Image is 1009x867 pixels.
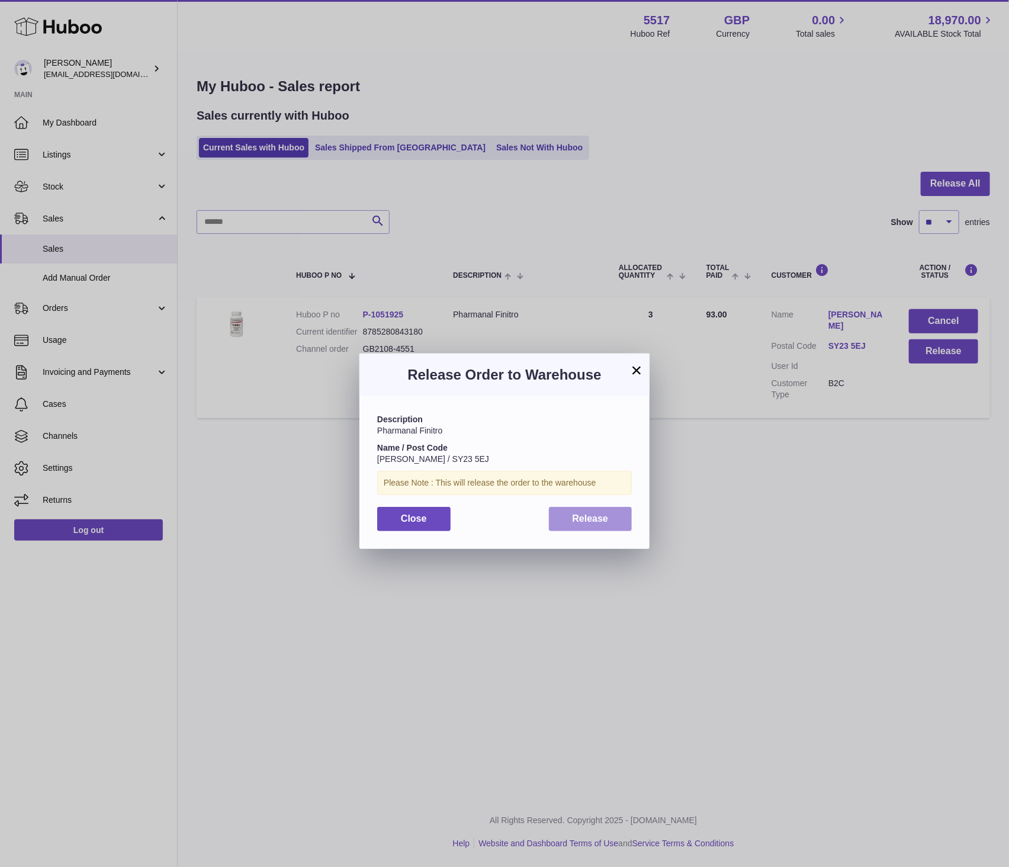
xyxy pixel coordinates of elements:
div: Please Note : This will release the order to the warehouse [377,471,632,495]
button: × [629,363,644,377]
strong: Description [377,415,423,424]
strong: Name / Post Code [377,443,448,452]
h3: Release Order to Warehouse [377,365,632,384]
span: Close [401,513,427,524]
span: [PERSON_NAME] / SY23 5EJ [377,454,489,464]
button: Release [549,507,632,531]
span: Pharmanal Finitro [377,426,443,435]
span: Release [573,513,609,524]
button: Close [377,507,451,531]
